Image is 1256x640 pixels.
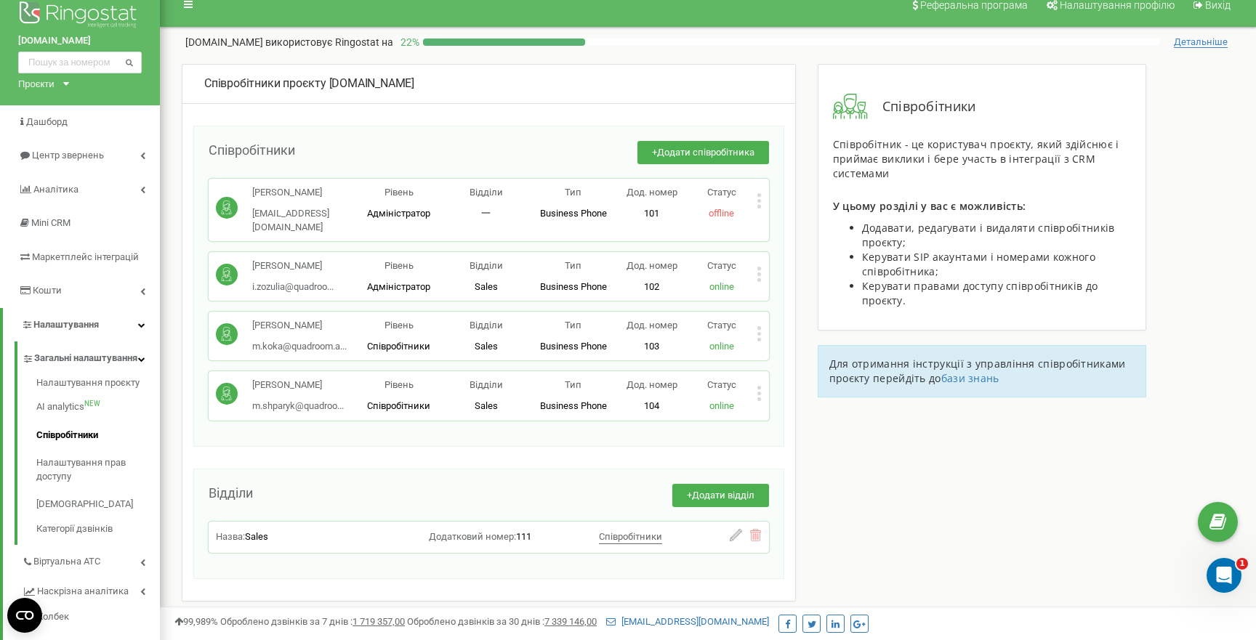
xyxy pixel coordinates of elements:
[862,221,1115,249] span: Додавати, редагувати і видаляти співробітників проєкту;
[599,531,662,542] span: Співробітники
[22,575,160,604] a: Наскрізна аналітика
[36,393,160,421] a: AI analyticsNEW
[367,400,430,411] span: Співробітники
[367,208,430,219] span: Адміністратор
[22,341,160,371] a: Загальні налаштування
[33,184,78,195] span: Аналiтика
[540,281,607,292] span: Business Phone
[617,400,687,413] p: 104
[617,280,687,294] p: 102
[252,400,344,411] span: m.shparyk@quadroo...
[407,616,597,627] span: Оброблено дзвінків за 30 днів :
[185,35,393,49] p: [DOMAIN_NAME]
[3,308,160,342] a: Налаштування
[709,400,734,411] span: online
[1236,558,1248,570] span: 1
[204,76,326,90] span: Співробітники проєкту
[34,352,137,365] span: Загальні налаштування
[617,340,687,354] p: 103
[209,485,253,501] span: Відділи
[833,199,1026,213] span: У цьому розділі у вас є можливість:
[707,260,736,271] span: Статус
[36,519,160,536] a: Категорії дзвінків
[216,531,245,542] span: Назва:
[36,376,160,394] a: Налаштування проєкту
[33,285,62,296] span: Кошти
[429,531,516,542] span: Додатковий номер:
[367,341,430,352] span: Співробітники
[540,400,607,411] span: Business Phone
[707,379,736,390] span: Статус
[18,34,142,48] a: [DOMAIN_NAME]
[862,250,1095,278] span: Керувати SIP акаунтами і номерами кожного співробітника;
[709,281,734,292] span: online
[707,187,736,198] span: Статус
[174,616,218,627] span: 99,989%
[26,116,68,127] span: Дашборд
[252,281,334,292] span: i.zozulia@quadroo...
[37,610,69,624] span: Колбек
[627,187,677,198] span: Дод. номер
[22,545,160,575] a: Віртуальна АТС
[385,379,414,390] span: Рівень
[353,616,405,627] u: 1 719 357,00
[540,208,607,219] span: Business Phone
[31,217,71,228] span: Mini CRM
[868,97,976,116] span: Співробітники
[33,555,100,569] span: Віртуальна АТС
[22,604,160,630] a: Колбек
[565,260,581,271] span: Тип
[36,449,160,490] a: Налаштування прав доступу
[36,490,160,519] a: [DEMOGRAPHIC_DATA]
[209,142,295,158] span: Співробітники
[692,490,754,501] span: Додати відділ
[252,319,347,333] p: [PERSON_NAME]
[204,76,773,92] div: [DOMAIN_NAME]
[470,260,503,271] span: Відділи
[481,208,491,219] span: 一
[33,319,99,330] span: Налаштування
[833,137,1119,180] span: Співробітник - це користувач проєкту, який здійснює і приймає виклики і бере участь в інтеграції ...
[252,186,355,200] p: [PERSON_NAME]
[637,141,769,165] button: +Додати співробітника
[617,207,687,221] p: 101
[385,320,414,331] span: Рівень
[32,251,139,262] span: Маркетплейс інтеграцій
[544,616,597,627] u: 7 339 146,00
[367,281,430,292] span: Адміністратор
[475,400,498,411] span: Sales
[37,585,129,599] span: Наскрізна аналітика
[470,320,503,331] span: Відділи
[265,36,393,48] span: використовує Ringostat на
[565,379,581,390] span: Тип
[862,279,1098,307] span: Керувати правами доступу співробітників до проєкту.
[18,52,142,73] input: Пошук за номером
[627,320,677,331] span: Дод. номер
[36,421,160,450] a: Співробітники
[627,260,677,271] span: Дод. номер
[1174,36,1228,48] span: Детальніше
[393,35,423,49] p: 22 %
[627,379,677,390] span: Дод. номер
[7,598,42,633] button: Open CMP widget
[252,259,334,273] p: [PERSON_NAME]
[252,378,344,392] p: [PERSON_NAME]
[1207,558,1241,593] iframe: Intercom live chat
[606,616,769,627] a: [EMAIL_ADDRESS][DOMAIN_NAME]
[941,371,999,385] a: бази знань
[385,187,414,198] span: Рівень
[470,187,503,198] span: Відділи
[252,341,347,352] span: m.koka@quadroom.a...
[470,379,503,390] span: Відділи
[829,357,1126,385] span: Для отримання інструкції з управління співробітниками проєкту перейдіть до
[220,616,405,627] span: Оброблено дзвінків за 7 днів :
[18,77,55,91] div: Проєкти
[245,531,268,542] span: Sales
[565,320,581,331] span: Тип
[709,208,734,219] span: offline
[516,531,531,542] span: 111
[707,320,736,331] span: Статус
[252,208,329,232] span: [EMAIL_ADDRESS][DOMAIN_NAME]
[475,281,498,292] span: Sales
